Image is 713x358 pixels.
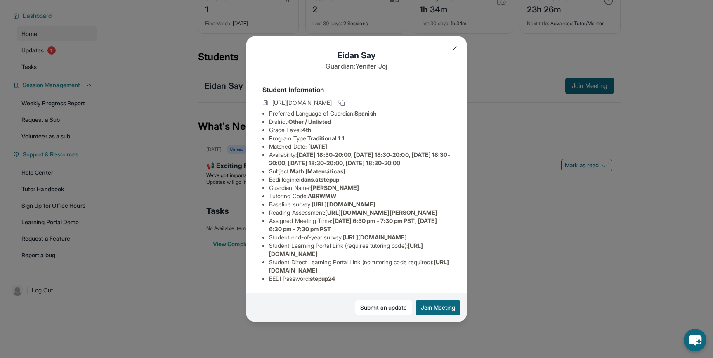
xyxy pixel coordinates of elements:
li: EEDI Password : [269,275,451,283]
li: Student Direct Learning Portal Link (no tutoring code required) : [269,258,451,275]
h4: Student Information [262,85,451,95]
span: Spanish [354,110,376,117]
span: [URL][DOMAIN_NAME] [272,99,332,107]
span: [URL][DOMAIN_NAME] [343,234,407,241]
img: Close Icon [451,45,458,52]
span: ABRWMW [308,192,336,199]
span: [URL][DOMAIN_NAME] [312,201,375,208]
h1: Eidan Say [262,50,451,61]
li: Reading Assessment : [269,209,451,217]
li: Matched Date: [269,142,451,151]
span: Math (Matemáticas) [290,168,345,175]
li: Student Learning Portal Link (requires tutoring code) : [269,242,451,258]
li: District: [269,118,451,126]
li: Tutoring Code : [269,192,451,200]
span: eidans.atstepup [296,176,339,183]
button: Copy link [337,98,347,108]
span: 4th [302,126,311,133]
span: [DATE] [308,143,327,150]
li: Program Type: [269,134,451,142]
button: Join Meeting [416,300,460,315]
button: chat-button [684,329,706,351]
li: Student end-of-year survey : [269,233,451,242]
li: Guardian Name : [269,184,451,192]
span: Traditional 1:1 [307,135,345,142]
span: stepup24 [310,275,335,282]
p: Guardian: Yenifer Joj [262,61,451,71]
li: Preferred Language of Guardian: [269,109,451,118]
span: Other / Unlisted [288,118,331,125]
li: Grade Level: [269,126,451,134]
a: Submit an update [355,300,412,315]
li: Baseline survey : [269,200,451,209]
li: Assigned Meeting Time : [269,217,451,233]
span: [DATE] 18:30-20:00, [DATE] 18:30-20:00, [DATE] 18:30-20:00, [DATE] 18:30-20:00, [DATE] 18:30-20:00 [269,151,450,166]
span: [DATE] 6:30 pm - 7:30 pm PST, [DATE] 6:30 pm - 7:30 pm PST [269,217,437,232]
li: Availability: [269,151,451,167]
span: [URL][DOMAIN_NAME][PERSON_NAME] [325,209,437,216]
li: Eedi login : [269,175,451,184]
span: [PERSON_NAME] [311,184,359,191]
li: Subject : [269,167,451,175]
